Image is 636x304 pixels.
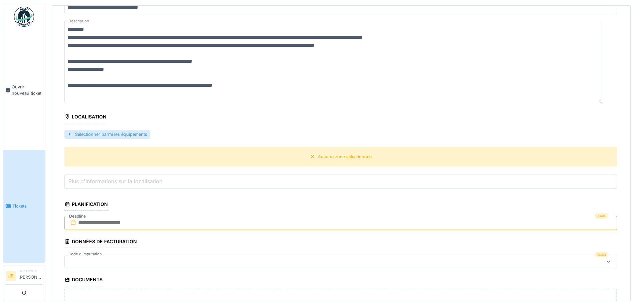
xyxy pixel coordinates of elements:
[14,7,34,27] img: Badge_color-CXgf-gQk.svg
[64,237,137,248] div: Données de facturation
[67,177,164,185] label: Plus d'informations sur la localisation
[6,271,16,281] li: JB
[67,251,103,257] label: Code d'imputation
[64,275,102,286] div: Documents
[68,213,86,220] label: Deadline
[318,154,372,160] div: Aucune zone sélectionnée
[595,213,608,219] div: Requis
[12,84,42,96] span: Ouvrir nouveau ticket
[3,30,45,150] a: Ouvrir nouveau ticket
[18,269,42,274] div: Demandeur
[6,269,42,285] a: JB Demandeur[PERSON_NAME]
[12,203,42,209] span: Tickets
[64,199,108,211] div: Planification
[67,17,90,25] label: Description
[64,112,107,123] div: Localisation
[64,130,150,139] div: Sélectionner parmi les équipements
[18,269,42,283] li: [PERSON_NAME]
[3,150,45,263] a: Tickets
[595,252,608,257] div: Requis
